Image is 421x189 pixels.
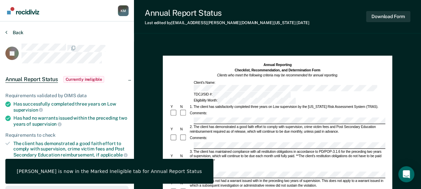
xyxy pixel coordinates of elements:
span: applicable [100,152,128,157]
div: 1. The client has satisfactorily completed three years on Low supervision by the [US_STATE] Risk ... [189,104,385,109]
div: Annual Report Status [145,8,309,18]
div: Eligibility Month: [193,98,296,104]
div: 2. The client has demonstrated a good faith effort to comply with supervision, crime victim fees ... [189,124,385,134]
span: Annual Report Status [5,76,58,83]
button: Profile dropdown button [118,5,129,16]
div: Open Intercom Messenger [398,166,414,182]
div: Has had no warrants issued within the preceding two years of [13,115,129,127]
div: N [179,127,189,131]
span: Currently ineligible [63,76,104,83]
span: supervision [13,107,43,113]
div: Last edited by [EMAIL_ADDRESS][PERSON_NAME][DOMAIN_NAME][US_STATE] [145,20,309,25]
div: Y [169,104,179,109]
div: Has successfully completed three years on Low [13,101,129,113]
div: Comments: [189,136,208,140]
div: N [179,104,189,109]
div: TDCJ/SID #: [193,91,291,98]
button: Back [5,29,23,36]
div: Requirements validated by OIMS data [5,93,129,99]
div: The client has demonstrated a good faith effort to comply with supervision, crime victim fees and... [13,141,129,158]
em: Clients who meet the following criteria may be recommended for annual reporting. [217,73,338,77]
span: supervision [32,121,62,127]
div: K M [118,5,129,16]
div: Requirements to check [5,132,129,138]
div: [PERSON_NAME] is now in the Marked Ineligible tab for Annual Report Status [17,168,202,174]
div: N [179,154,189,159]
div: 3. The client has maintained compliance with all restitution obligations in accordance to PD/POP-... [189,149,385,163]
div: Y [169,154,179,159]
div: 4. The client has not had a warrant issued with in the preceding two years of supervision. This d... [189,179,385,188]
span: [DATE] [296,20,309,25]
div: Y [169,127,179,131]
img: Recidiviz [7,7,39,14]
strong: Checklist, Recommendation, and Determination Form [234,68,320,72]
div: Comments: [189,111,208,116]
strong: Annual Reporting [263,63,291,67]
div: Client's Name: [193,80,385,91]
button: Download Form [366,11,410,22]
